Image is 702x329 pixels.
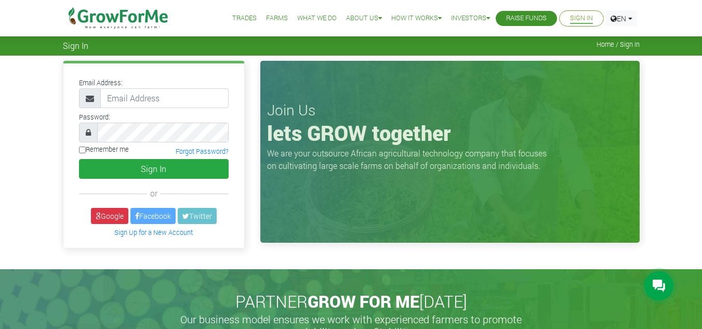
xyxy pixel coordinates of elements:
a: How it Works [391,13,442,24]
span: Sign In [63,41,88,50]
label: Password: [79,112,110,122]
label: Remember me [79,144,129,154]
h2: PARTNER [DATE] [67,292,635,311]
a: About Us [346,13,382,24]
a: Trades [232,13,257,24]
div: or [79,187,229,200]
input: Email Address [100,88,229,108]
button: Sign In [79,159,229,179]
p: We are your outsource African agricultural technology company that focuses on cultivating large s... [267,147,553,172]
a: Raise Funds [506,13,547,24]
a: Sign Up for a New Account [114,228,193,236]
a: Farms [266,13,288,24]
span: Home / Sign In [597,41,640,48]
a: Investors [451,13,490,24]
h3: Join Us [267,101,633,119]
h1: lets GROW together [267,121,633,146]
span: GROW FOR ME [308,290,419,312]
input: Remember me [79,147,86,153]
a: Forgot Password? [176,147,229,155]
label: Email Address: [79,78,123,88]
a: Sign In [570,13,593,24]
a: Google [91,208,128,224]
a: EN [606,10,637,27]
a: What We Do [297,13,337,24]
